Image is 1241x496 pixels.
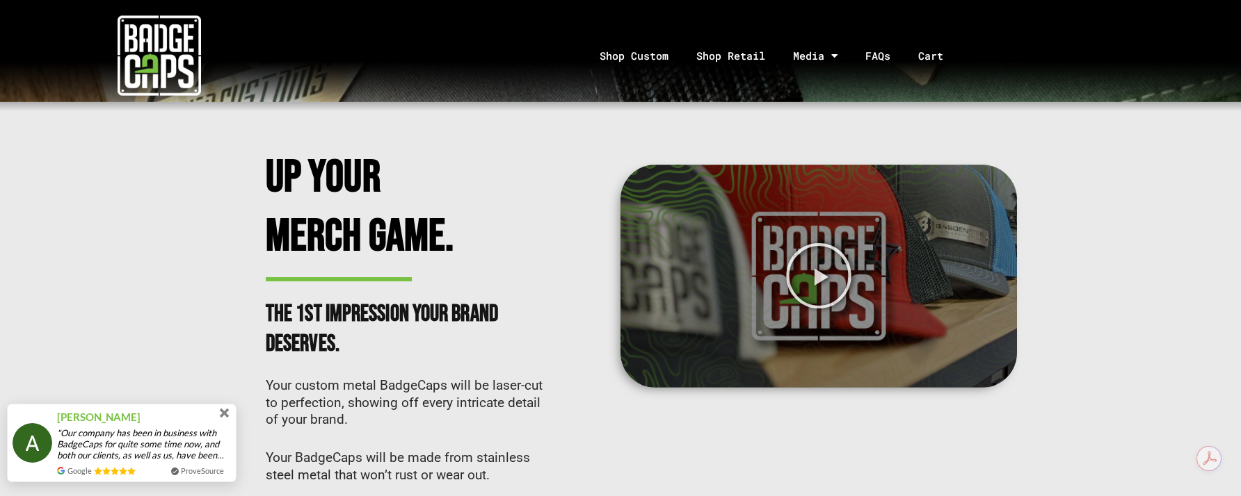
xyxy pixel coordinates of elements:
a: Media [779,19,851,92]
a: Shop Retail [682,19,779,92]
span: Google [67,465,92,477]
a: Shop Custom [586,19,682,92]
span: [PERSON_NAME] [57,409,141,425]
a: Cart [904,19,975,92]
a: FAQs [851,19,904,92]
p: Your custom metal BadgeCaps will be laser-cut to perfection, showing off every intricate detail o... [266,377,544,429]
span: "Our company has been in business with BadgeCaps for quite some time now, and both our clients, a... [57,427,231,461]
h2: The 1st impression your brand deserves. [266,299,509,359]
h2: Up Your Merch Game. [266,149,509,266]
img: badgecaps white logo with green acccent [118,14,201,97]
p: Your BadgeCaps will be made from stainless steel metal that won’t rust or wear out. [266,449,544,484]
img: provesource review source [57,467,65,474]
a: ProveSource [181,465,224,477]
iframe: Chat Widget [1171,429,1241,496]
img: provesource social proof notification image [13,423,52,463]
div: Play Video [785,242,853,310]
nav: Menu [319,19,1241,92]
